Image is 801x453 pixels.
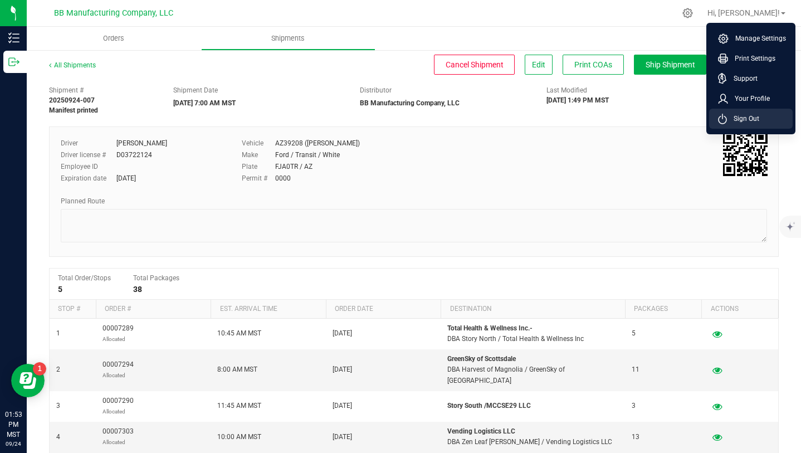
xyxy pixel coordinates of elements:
[723,131,768,176] img: Scan me!
[634,55,706,75] button: Ship Shipment
[625,300,702,319] th: Packages
[546,85,587,95] label: Last Modified
[133,285,142,294] strong: 38
[532,60,545,69] span: Edit
[646,60,695,69] span: Ship Shipment
[49,85,157,95] span: Shipment #
[88,33,139,43] span: Orders
[333,401,352,411] span: [DATE]
[701,300,778,319] th: Actions
[447,334,618,344] p: DBA Story North / Total Health & Wellness Inc
[434,55,515,75] button: Cancel Shipment
[447,426,618,437] p: Vending Logistics LLC
[102,396,134,417] span: 00007290
[54,8,173,18] span: BB Manufacturing Company, LLC
[326,300,441,319] th: Order date
[632,328,636,339] span: 5
[275,138,360,148] div: AZ39208 ([PERSON_NAME])
[173,85,218,95] label: Shipment Date
[5,410,22,440] p: 01:53 PM MST
[275,173,291,183] div: 0000
[632,432,639,442] span: 13
[275,162,312,172] div: FJA0TR / AZ
[173,99,236,107] strong: [DATE] 7:00 AM MST
[447,354,618,364] p: GreenSky of Scottsdale
[441,300,624,319] th: Destination
[133,274,179,282] span: Total Packages
[728,53,775,64] span: Print Settings
[217,432,261,442] span: 10:00 AM MST
[102,323,134,344] span: 00007289
[256,33,320,43] span: Shipments
[709,109,793,129] li: Sign Out
[546,96,609,104] strong: [DATE] 1:49 PM MST
[8,56,19,67] inline-svg: Outbound
[447,437,618,447] p: DBA Zen Leaf [PERSON_NAME] / Vending Logistics LLC
[33,362,46,376] iframe: Resource center unread badge
[102,426,134,447] span: 00007303
[102,334,134,344] p: Allocated
[718,73,788,84] a: Support
[447,323,618,334] p: Total Health & Wellness Inc.-
[58,274,111,282] span: Total Order/Stops
[102,406,134,417] p: Allocated
[574,60,612,69] span: Print COAs
[681,8,695,18] div: Manage settings
[360,99,460,107] strong: BB Manufacturing Company, LLC
[360,85,392,95] label: Distributor
[102,359,134,381] span: 00007294
[27,27,201,50] a: Orders
[242,173,275,183] label: Permit #
[116,138,167,148] div: [PERSON_NAME]
[49,96,95,104] strong: 20250924-007
[333,432,352,442] span: [DATE]
[333,328,352,339] span: [DATE]
[102,370,134,381] p: Allocated
[217,328,261,339] span: 10:45 AM MST
[727,73,758,84] span: Support
[723,131,768,176] qrcode: 20250924-007
[5,440,22,448] p: 09/24
[242,150,275,160] label: Make
[211,300,326,319] th: Est. arrival time
[61,173,116,183] label: Expiration date
[242,162,275,172] label: Plate
[8,32,19,43] inline-svg: Inventory
[49,106,98,114] strong: Manifest printed
[446,60,504,69] span: Cancel Shipment
[56,364,60,375] span: 2
[632,401,636,411] span: 3
[525,55,553,75] button: Edit
[11,364,45,397] iframe: Resource center
[632,364,639,375] span: 11
[563,55,624,75] button: Print COAs
[56,432,60,442] span: 4
[727,113,759,124] span: Sign Out
[96,300,211,319] th: Order #
[275,150,340,160] div: Ford / Transit / White
[50,300,96,319] th: Stop #
[61,162,116,172] label: Employee ID
[116,173,136,183] div: [DATE]
[447,401,618,411] p: Story South /MCCSE29 LLC
[116,150,152,160] div: D03722124
[61,197,105,205] span: Planned Route
[56,328,60,339] span: 1
[217,401,261,411] span: 11:45 AM MST
[61,138,116,148] label: Driver
[61,150,116,160] label: Driver license #
[102,437,134,447] p: Allocated
[58,285,62,294] strong: 5
[56,401,60,411] span: 3
[729,33,786,44] span: Manage Settings
[728,93,770,104] span: Your Profile
[217,364,257,375] span: 8:00 AM MST
[333,364,352,375] span: [DATE]
[447,364,618,386] p: DBA Harvest of Magnolia / GreenSky of [GEOGRAPHIC_DATA]
[49,61,96,69] a: All Shipments
[201,27,375,50] a: Shipments
[242,138,275,148] label: Vehicle
[707,8,780,17] span: Hi, [PERSON_NAME]!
